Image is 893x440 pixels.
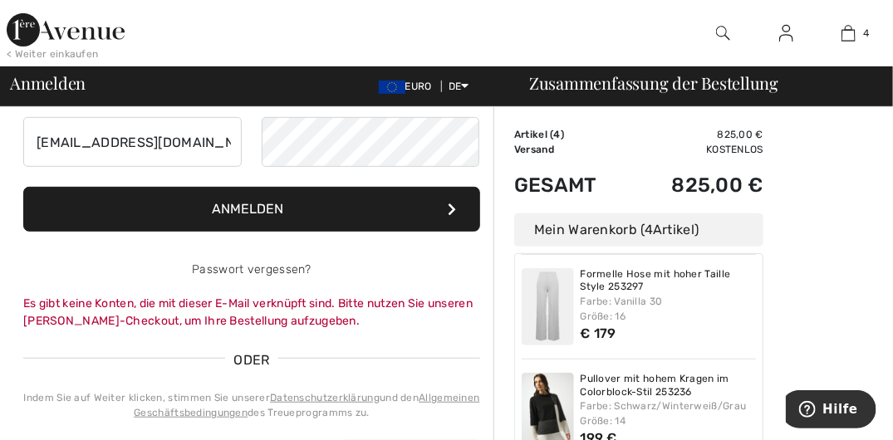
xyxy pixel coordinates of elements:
img: Formelle Hose mit hoher Taille Style 253297 [522,268,574,346]
div: Es gibt keine Konten, die mit dieser E-Mail verknüpft sind. Bitte nutzen Sie unseren [PERSON_NAME... [23,295,480,330]
img: Avenida 1ère [7,13,125,46]
div: Farbe: Vanilla 30 Größe: 16 [581,294,757,324]
div: Farbe: Schwarz/Winterweiß/Grau Größe: 14 [581,398,757,428]
a: Pullover mit hohem Kragen im Colorblock-Stil 253236 [581,373,757,398]
td: 825,00 € [632,157,763,213]
td: Kostenlos [632,142,763,157]
font: Artikel ( [514,129,561,140]
span: Anmelden [10,75,86,91]
font: DE [449,81,462,92]
span: EURO [379,81,439,92]
a: Formelle Hose mit hoher Taille Style 253297 [581,268,757,294]
div: < Weiter einkaufen [7,46,98,61]
span: 4 [645,222,653,237]
div: Indem Sie auf Weiter klicken, stimmen Sie unserer und den des Treueprogramms zu. [23,390,480,420]
span: 4 [864,26,870,41]
input: E-Mail [23,117,242,167]
td: ) [514,127,632,142]
img: Meine Infos [779,23,793,43]
td: Versand [514,142,632,157]
a: Datenschutzerklärung [270,392,380,403]
span: € 179 [581,325,617,341]
span: ODER [225,350,277,370]
img: Euro [379,81,405,94]
span: 4 [554,129,561,140]
div: Mein Warenkorb ( Artikel) [514,213,763,247]
a: Passwort vergessen? [192,262,312,276]
td: 825,00 € [632,127,763,142]
button: Anmelden [23,187,480,232]
td: Gesamt [514,157,632,213]
iframe: Opens a widget where you can find more information [786,390,876,432]
img: Meine Tasche [841,23,856,43]
a: Sign In [766,23,807,44]
img: Durchsuchen Sie die Website [716,23,730,43]
div: Zusammenfassung der Bestellung [509,75,883,91]
a: 4 [818,23,879,43]
font: Anmelden [212,201,283,217]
